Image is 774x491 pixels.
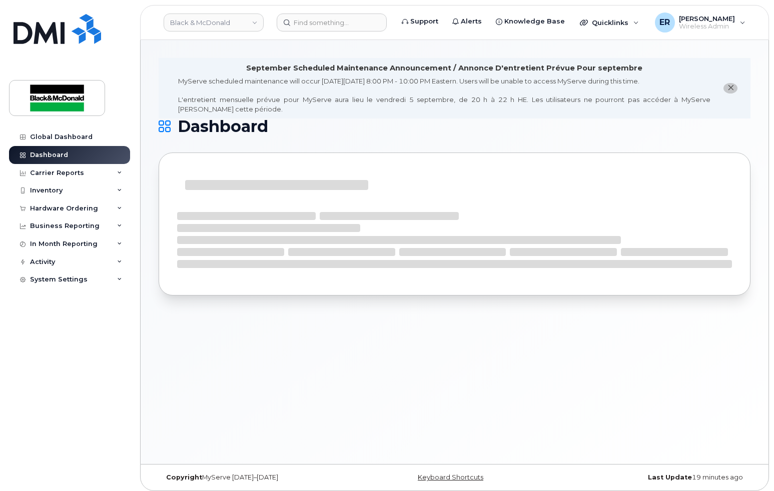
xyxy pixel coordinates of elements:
[553,473,750,481] div: 19 minutes ago
[166,473,202,481] strong: Copyright
[418,473,483,481] a: Keyboard Shortcuts
[159,473,356,481] div: MyServe [DATE]–[DATE]
[246,63,642,73] div: September Scheduled Maintenance Announcement / Annonce D'entretient Prévue Pour septembre
[178,119,268,134] span: Dashboard
[648,473,692,481] strong: Last Update
[723,83,737,93] button: close notification
[178,76,710,113] div: MyServe scheduled maintenance will occur [DATE][DATE] 8:00 PM - 10:00 PM Eastern. Users will be u...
